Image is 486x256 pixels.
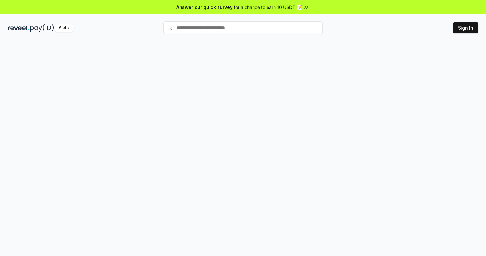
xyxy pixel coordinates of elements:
div: Alpha [55,24,73,32]
span: for a chance to earn 10 USDT 📝 [234,4,302,11]
span: Answer our quick survey [176,4,232,11]
button: Sign In [453,22,478,33]
img: pay_id [30,24,54,32]
img: reveel_dark [8,24,29,32]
